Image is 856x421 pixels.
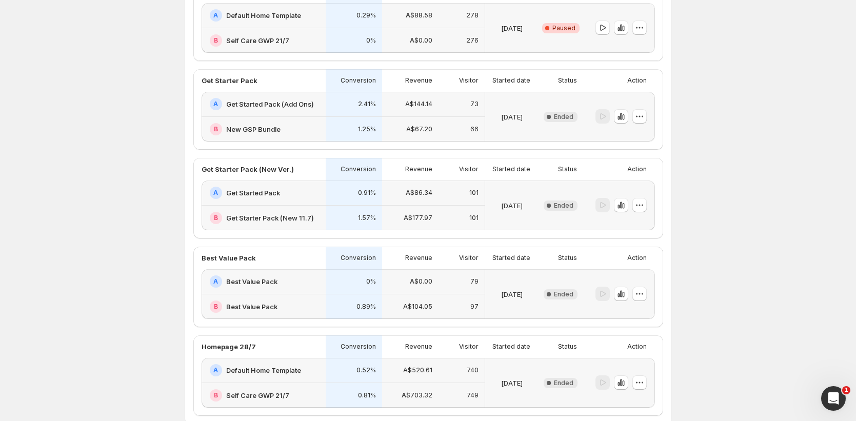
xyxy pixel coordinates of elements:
p: [DATE] [501,201,523,211]
p: A$520.61 [403,366,432,374]
p: Visitor [459,254,479,262]
p: 101 [469,189,479,197]
p: 0.29% [356,11,376,19]
p: Status [558,343,577,351]
p: 278 [466,11,479,19]
h2: B [214,125,218,133]
p: A$86.34 [406,189,432,197]
p: Action [627,76,647,85]
p: Status [558,165,577,173]
p: [DATE] [501,378,523,388]
p: Conversion [341,76,376,85]
p: A$104.05 [403,303,432,311]
h2: Get Starter Pack (New 11.7) [226,213,314,223]
p: Action [627,343,647,351]
p: A$0.00 [410,277,432,286]
iframe: Intercom live chat [821,386,846,411]
p: Started date [492,76,530,85]
h2: B [214,303,218,311]
p: A$0.00 [410,36,432,45]
p: Visitor [459,343,479,351]
h2: Get Started Pack (Add Ons) [226,99,314,109]
p: A$703.32 [402,391,432,399]
h2: Best Value Pack [226,276,277,287]
p: 2.41% [358,100,376,108]
p: 79 [470,277,479,286]
p: 101 [469,214,479,222]
p: Action [627,254,647,262]
h2: A [213,366,218,374]
p: 0.81% [358,391,376,399]
p: 0.52% [356,366,376,374]
p: 1.57% [358,214,376,222]
p: 0.91% [358,189,376,197]
span: Ended [554,379,573,387]
p: 0% [366,277,376,286]
p: [DATE] [501,23,523,33]
p: A$67.20 [406,125,432,133]
span: 1 [842,386,850,394]
p: Started date [492,165,530,173]
p: Best Value Pack [202,253,256,263]
p: 66 [470,125,479,133]
h2: Best Value Pack [226,302,277,312]
h2: New GSP Bundle [226,124,281,134]
p: Visitor [459,165,479,173]
p: Status [558,254,577,262]
p: Get Starter Pack (New Ver.) [202,164,294,174]
h2: B [214,36,218,45]
p: [DATE] [501,289,523,299]
p: A$177.97 [404,214,432,222]
span: Ended [554,290,573,298]
h2: Get Started Pack [226,188,280,198]
p: Revenue [405,76,432,85]
span: Paused [552,24,575,32]
h2: B [214,214,218,222]
p: [DATE] [501,112,523,122]
p: Action [627,165,647,173]
p: 740 [467,366,479,374]
p: Status [558,76,577,85]
p: 0% [366,36,376,45]
p: Revenue [405,254,432,262]
p: A$88.58 [406,11,432,19]
p: Conversion [341,254,376,262]
p: Conversion [341,343,376,351]
p: 749 [467,391,479,399]
p: Conversion [341,165,376,173]
p: Homepage 28/7 [202,342,256,352]
p: Visitor [459,76,479,85]
p: 276 [466,36,479,45]
p: Get Starter Pack [202,75,257,86]
p: 73 [470,100,479,108]
h2: A [213,100,218,108]
span: Ended [554,202,573,210]
p: Revenue [405,343,432,351]
h2: A [213,189,218,197]
p: 0.89% [356,303,376,311]
p: Started date [492,254,530,262]
p: Revenue [405,165,432,173]
p: 1.25% [358,125,376,133]
span: Ended [554,113,573,121]
p: Started date [492,343,530,351]
h2: Default Home Template [226,10,301,21]
h2: B [214,391,218,399]
h2: Self Care GWP 21/7 [226,35,289,46]
p: 97 [470,303,479,311]
p: A$144.14 [405,100,432,108]
h2: Self Care GWP 21/7 [226,390,289,400]
h2: Default Home Template [226,365,301,375]
h2: A [213,11,218,19]
h2: A [213,277,218,286]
